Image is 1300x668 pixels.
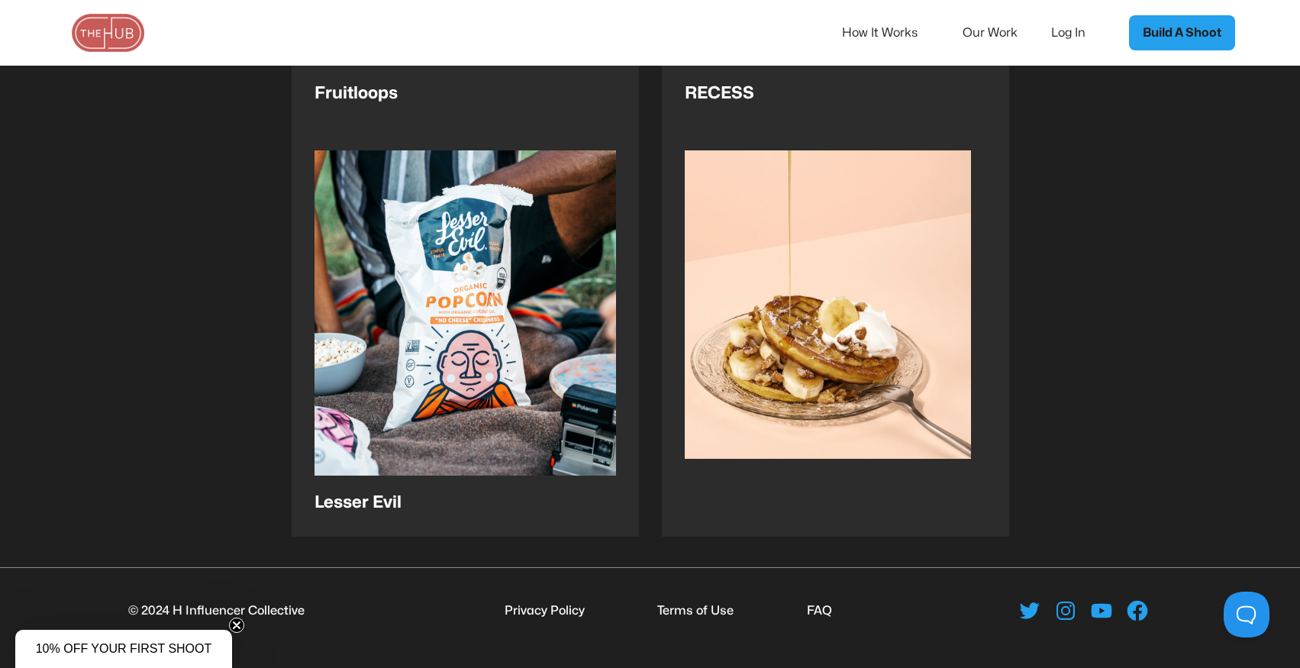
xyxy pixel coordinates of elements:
div: © 2024 H Influencer Collective [128,601,305,621]
h4: Lesser Evil [315,491,616,514]
iframe: Toggle Customer Support [1224,592,1269,637]
a: Build A Shoot [1129,15,1235,50]
li: Privacy Policy [498,601,585,621]
h4: Fruitloops [315,82,616,105]
li: Terms of Use [651,601,734,621]
button: Close teaser [229,618,244,633]
li: FAQ [801,601,832,621]
span: 10% OFF YOUR FIRST SHOOT [36,642,212,655]
h4: RECESS [685,82,986,105]
a: Lesser Evil [292,127,639,537]
a: Our Work [963,17,1038,49]
div: 10% OFF YOUR FIRST SHOOTClose teaser [15,630,232,668]
a: How It Works [842,17,938,49]
a: Log In [1051,17,1106,49]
